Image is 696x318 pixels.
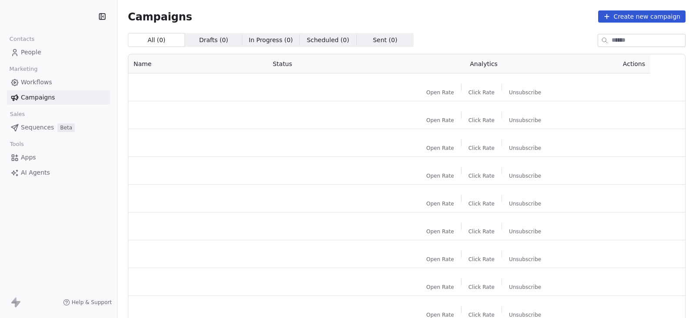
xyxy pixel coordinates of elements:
span: Tools [6,138,27,151]
span: Open Rate [426,256,454,263]
span: Open Rate [426,145,454,152]
span: Click Rate [468,145,495,152]
span: Click Rate [468,117,495,124]
span: Unsubscribe [509,172,541,179]
span: Unsubscribe [509,145,541,152]
a: Campaigns [7,90,110,105]
span: Sales [6,108,29,121]
span: Click Rate [468,284,495,291]
span: Click Rate [468,89,495,96]
span: Open Rate [426,200,454,207]
a: AI Agents [7,166,110,180]
span: Unsubscribe [509,89,541,96]
button: Create new campaign [598,10,686,23]
span: Unsubscribe [509,117,541,124]
a: People [7,45,110,60]
span: Campaigns [128,10,192,23]
th: Analytics [394,54,573,73]
span: Unsubscribe [509,228,541,235]
span: Sequences [21,123,54,132]
th: Name [128,54,268,73]
span: Beta [57,123,75,132]
span: Open Rate [426,89,454,96]
a: Apps [7,150,110,165]
span: Click Rate [468,228,495,235]
span: Unsubscribe [509,256,541,263]
span: Sent ( 0 ) [373,36,397,45]
span: Open Rate [426,172,454,179]
a: Help & Support [63,299,112,306]
a: SequencesBeta [7,120,110,135]
span: Click Rate [468,172,495,179]
th: Status [268,54,394,73]
span: In Progress ( 0 ) [249,36,293,45]
span: Unsubscribe [509,200,541,207]
span: Campaigns [21,93,55,102]
span: Marketing [6,63,41,76]
th: Actions [573,54,650,73]
span: People [21,48,41,57]
span: Click Rate [468,256,495,263]
span: Open Rate [426,117,454,124]
span: Unsubscribe [509,284,541,291]
span: Scheduled ( 0 ) [307,36,349,45]
span: Apps [21,153,36,162]
span: Workflows [21,78,52,87]
span: Open Rate [426,228,454,235]
span: Drafts ( 0 ) [199,36,228,45]
span: Contacts [6,33,38,46]
span: Click Rate [468,200,495,207]
span: Help & Support [72,299,112,306]
a: Workflows [7,75,110,89]
span: AI Agents [21,168,50,177]
span: Open Rate [426,284,454,291]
